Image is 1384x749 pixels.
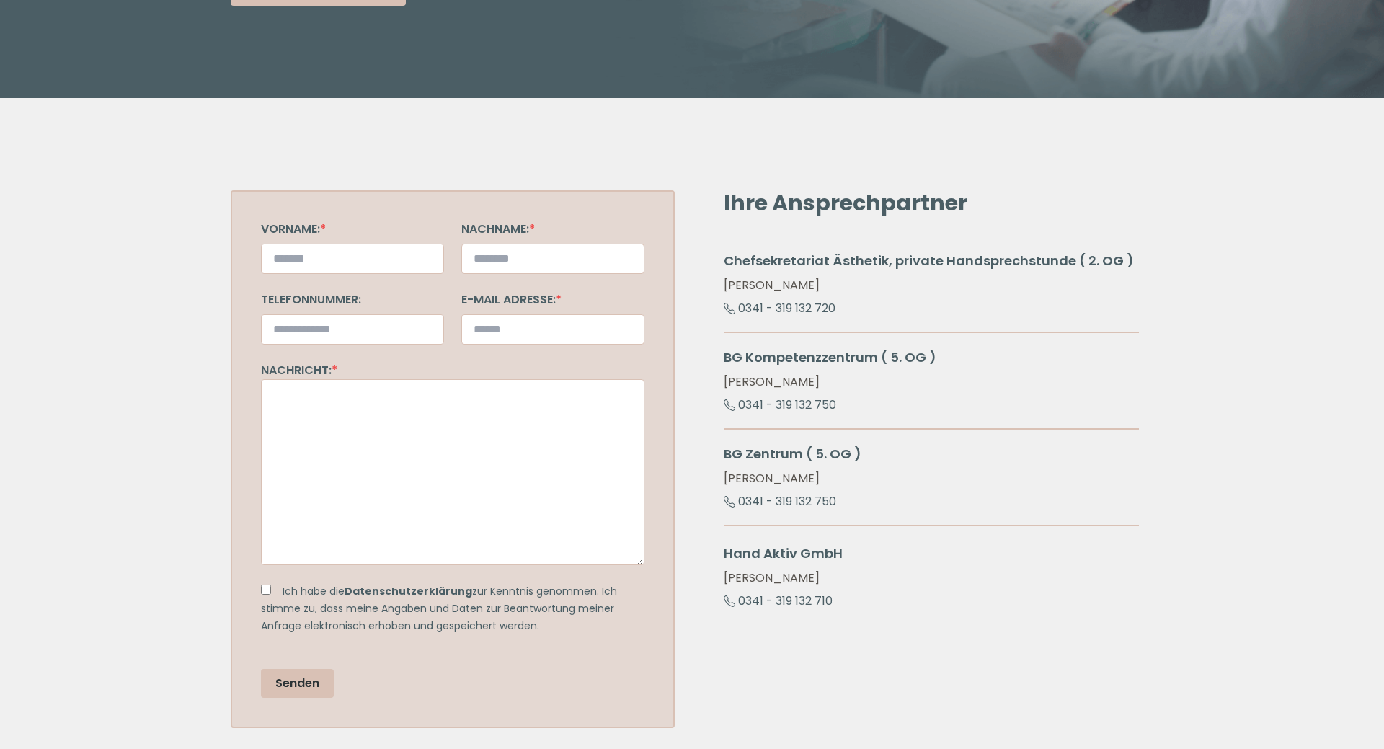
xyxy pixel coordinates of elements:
h3: Chefsekretariat Ästhetik, private Handsprechstunde ( 2. OG ) [724,251,1139,271]
label: Vorname: [261,221,326,237]
h2: Ihre Ansprechpartner [724,190,1139,216]
button: Senden [261,669,334,698]
a: Datenschutzerklärung [345,584,472,598]
a: 0341 - 319 132 720 [724,297,835,319]
label: Telefonnummer: [261,291,361,308]
label: Nachname: [461,221,535,237]
h4: BG Zentrum ( 5. OG ) [724,444,1139,464]
p: [PERSON_NAME] [724,277,1139,294]
p: [PERSON_NAME] [724,569,1139,587]
label: Ich habe die zur Kenntnis genommen. Ich stimme zu, dass meine Angaben und Daten zur Beantwortung ... [261,584,617,633]
label: Nachricht: [261,362,337,378]
p: [PERSON_NAME] [724,373,1139,391]
h3: BG Kompetenzzentrum ( 5. OG ) [724,347,1139,368]
p: [PERSON_NAME] [724,470,1139,487]
a: 0341 - 319 132 750 [724,394,836,416]
a: 0341 - 319 132 750 [724,490,836,513]
a: 0341 - 319 132 710 [724,590,833,612]
h5: Hand Aktiv GmbH [724,544,1139,564]
label: E-Mail Adresse: [461,291,562,308]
